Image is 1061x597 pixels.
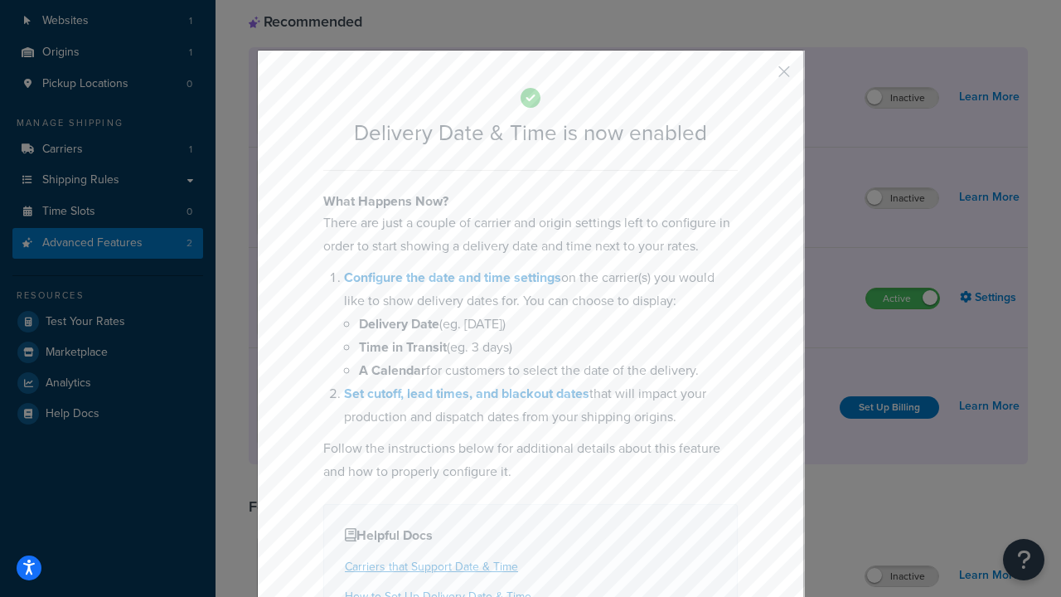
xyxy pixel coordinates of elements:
[323,192,738,211] h4: What Happens Now?
[359,359,738,382] li: for customers to select the date of the delivery.
[359,337,447,357] b: Time in Transit
[344,382,738,429] li: that will impact your production and dispatch dates from your shipping origins.
[345,558,518,575] a: Carriers that Support Date & Time
[344,384,589,403] a: Set cutoff, lead times, and blackout dates
[359,361,426,380] b: A Calendar
[359,336,738,359] li: (eg. 3 days)
[345,526,716,546] h4: Helpful Docs
[323,121,738,145] h2: Delivery Date & Time is now enabled
[323,211,738,258] p: There are just a couple of carrier and origin settings left to configure in order to start showin...
[344,266,738,382] li: on the carrier(s) you would like to show delivery dates for. You can choose to display:
[344,268,561,287] a: Configure the date and time settings
[323,437,738,483] p: Follow the instructions below for additional details about this feature and how to properly confi...
[359,313,738,336] li: (eg. [DATE])
[359,314,439,333] b: Delivery Date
